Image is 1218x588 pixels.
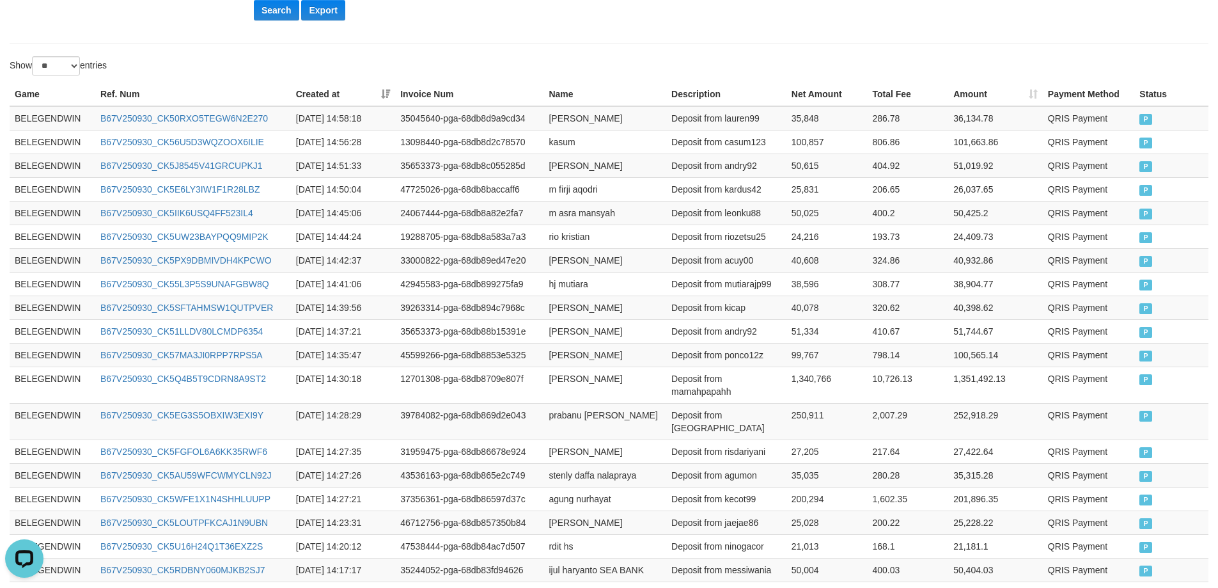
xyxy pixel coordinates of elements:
select: Showentries [32,56,80,75]
span: PAID [1139,303,1152,314]
td: 50,615 [786,154,868,177]
td: 25,831 [786,177,868,201]
span: PAID [1139,138,1152,148]
td: Deposit from ninogacor [666,534,786,558]
span: PAID [1139,280,1152,290]
td: [DATE] 14:45:06 [291,201,395,225]
td: QRIS Payment [1043,403,1135,440]
td: QRIS Payment [1043,558,1135,582]
td: 35,848 [786,106,868,131]
td: [DATE] 14:30:18 [291,367,395,403]
td: m firji aqodri [543,177,666,201]
td: Deposit from kecot99 [666,487,786,511]
td: 45599266-pga-68db8853e5325 [395,343,543,367]
td: QRIS Payment [1043,177,1135,201]
td: hj mutiara [543,272,666,296]
td: 51,019.92 [948,154,1043,177]
td: Deposit from ponco12z [666,343,786,367]
td: QRIS Payment [1043,343,1135,367]
td: 50,004 [786,558,868,582]
td: 43536163-pga-68db865e2c749 [395,463,543,487]
td: 51,334 [786,319,868,343]
td: BELEGENDWIN [10,177,95,201]
td: 40,398.62 [948,296,1043,319]
td: 99,767 [786,343,868,367]
td: stenly daffa nalapraya [543,463,666,487]
td: QRIS Payment [1043,367,1135,403]
td: Deposit from andry92 [666,154,786,177]
td: ijul haryanto SEA BANK [543,558,666,582]
label: Show entries [10,56,107,75]
td: QRIS Payment [1043,248,1135,272]
td: agung nurhayat [543,487,666,511]
td: Deposit from kardus42 [666,177,786,201]
td: 26,037.65 [948,177,1043,201]
td: 40,932.86 [948,248,1043,272]
td: 24,409.73 [948,225,1043,248]
th: Name [543,83,666,106]
td: Deposit from jaejae86 [666,511,786,534]
td: [DATE] 14:28:29 [291,403,395,440]
a: B67V250930_CK5Q4B5T9CDRN8A9ST2 [100,374,266,384]
td: 47725026-pga-68db8baccaff6 [395,177,543,201]
a: B67V250930_CK5IIK6USQ4FF523IL4 [100,208,253,218]
span: PAID [1139,161,1152,172]
span: PAID [1139,411,1152,422]
td: 320.62 [867,296,948,319]
td: QRIS Payment [1043,463,1135,487]
td: 39784082-pga-68db869d2e043 [395,403,543,440]
td: BELEGENDWIN [10,487,95,511]
td: BELEGENDWIN [10,154,95,177]
td: 35244052-pga-68db83fd94626 [395,558,543,582]
span: PAID [1139,447,1152,458]
td: Deposit from leonku88 [666,201,786,225]
td: 38,904.77 [948,272,1043,296]
td: Deposit from lauren99 [666,106,786,131]
td: 40,078 [786,296,868,319]
td: 21,013 [786,534,868,558]
td: 252,918.29 [948,403,1043,440]
th: Total Fee [867,83,948,106]
th: Created at: activate to sort column ascending [291,83,395,106]
td: BELEGENDWIN [10,463,95,487]
td: Deposit from [GEOGRAPHIC_DATA] [666,403,786,440]
td: 10,726.13 [867,367,948,403]
td: QRIS Payment [1043,296,1135,319]
td: 33000822-pga-68db89ed47e20 [395,248,543,272]
td: 39263314-pga-68db894c7968c [395,296,543,319]
a: B67V250930_CK5E6LY3IW1F1R28LBZ [100,184,260,195]
td: kasum [543,130,666,154]
td: 280.28 [867,463,948,487]
th: Net Amount [786,83,868,106]
span: PAID [1139,232,1152,243]
td: Deposit from andry92 [666,319,786,343]
td: 13098440-pga-68db8d2c78570 [395,130,543,154]
td: [DATE] 14:35:47 [291,343,395,367]
td: rdit hs [543,534,666,558]
td: [PERSON_NAME] [543,343,666,367]
td: BELEGENDWIN [10,367,95,403]
th: Status [1134,83,1208,106]
a: B67V250930_CK5PX9DBMIVDH4KPCWO [100,255,272,266]
a: B67V250930_CK5J8545V41GRCUPKJ1 [100,161,263,171]
td: Deposit from agumon [666,463,786,487]
td: QRIS Payment [1043,319,1135,343]
td: BELEGENDWIN [10,440,95,463]
td: QRIS Payment [1043,487,1135,511]
span: PAID [1139,495,1152,505]
td: 1,351,492.13 [948,367,1043,403]
td: [PERSON_NAME] [543,511,666,534]
td: 100,565.14 [948,343,1043,367]
td: 50,425.2 [948,201,1043,225]
td: [DATE] 14:42:37 [291,248,395,272]
td: QRIS Payment [1043,534,1135,558]
td: BELEGENDWIN [10,272,95,296]
td: 101,663.86 [948,130,1043,154]
td: [DATE] 14:50:04 [291,177,395,201]
span: PAID [1139,566,1152,576]
td: [PERSON_NAME] [543,296,666,319]
td: 35,315.28 [948,463,1043,487]
td: 19288705-pga-68db8a583a7a3 [395,225,543,248]
td: 35653373-pga-68db8c055285d [395,154,543,177]
td: [DATE] 14:58:18 [291,106,395,131]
